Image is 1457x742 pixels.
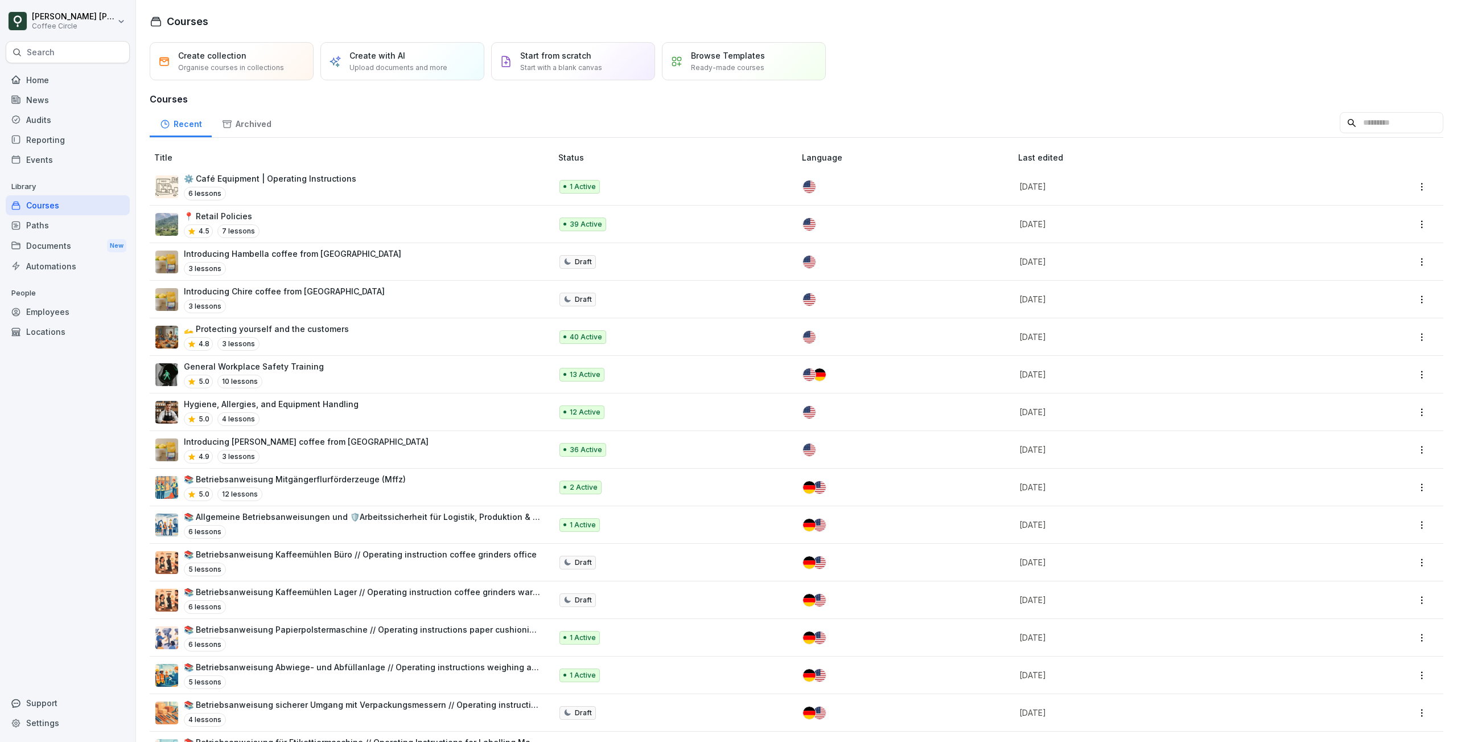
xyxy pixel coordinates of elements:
[570,633,596,643] p: 1 Active
[184,638,226,651] p: 6 lessons
[1019,707,1322,719] p: [DATE]
[184,600,226,614] p: 6 lessons
[803,406,816,419] img: us.svg
[154,151,554,163] p: Title
[520,63,602,73] p: Start with a blank canvas
[184,586,540,598] p: 📚 Betriebsanweisung Kaffeemühlen Lager // Operating instruction coffee grinders warehouse
[691,63,764,73] p: Ready-made courses
[6,322,130,342] a: Locations
[155,251,178,273] img: dgqjoierlop7afwbaof655oy.png
[813,519,826,531] img: us.svg
[6,70,130,90] a: Home
[6,235,130,256] a: DocumentsNew
[570,332,602,342] p: 40 Active
[155,476,178,499] img: h0queujannmuqzdi3tpb82py.png
[184,699,540,711] p: 📚 Betriebsanweisung sicherer Umgang mit Verpackungsmessern // Operating instructions for safe han...
[217,487,262,501] p: 12 lessons
[6,110,130,130] a: Audits
[575,557,592,568] p: Draft
[803,256,816,268] img: us.svg
[184,473,406,485] p: 📚 Betriebsanweisung Mitgängerflurförderzeuge (Mffz)
[32,12,115,22] p: [PERSON_NAME] [PERSON_NAME]
[178,63,284,73] p: Organise courses in collections
[6,256,130,276] a: Automations
[184,436,429,448] p: Introducing [PERSON_NAME] coffee from [GEOGRAPHIC_DATA]
[558,151,797,163] p: Status
[155,213,178,236] img: r4iv508g6r12c0i8kqe8gadw.png
[184,323,349,335] p: 🫴 Protecting yourself and the customers
[570,482,598,493] p: 2 Active
[1019,406,1322,418] p: [DATE]
[199,339,209,349] p: 4.8
[1019,556,1322,568] p: [DATE]
[803,293,816,306] img: us.svg
[107,239,126,252] div: New
[1019,632,1322,643] p: [DATE]
[1019,594,1322,606] p: [DATE]
[184,173,356,185] p: ⚙️ Café Equipment | Operating Instructions
[155,514,178,536] img: bww9x9miqms8s9iphqwe3dqr.png
[803,218,816,231] img: us.svg
[803,556,816,569] img: de.svg
[6,302,130,322] div: Employees
[155,326,178,349] img: b6bm8nlnb9e4a66i6kerosil.png
[803,181,816,193] img: us.svg
[813,368,826,381] img: de.svg
[184,262,226,276] p: 3 lessons
[803,481,816,494] img: de.svg
[570,219,602,229] p: 39 Active
[6,215,130,235] a: Paths
[570,407,600,417] p: 12 Active
[1019,444,1322,456] p: [DATE]
[184,675,226,689] p: 5 lessons
[1019,218,1322,230] p: [DATE]
[155,551,178,574] img: ssmdzr5vu0bedl37sriyb1fx.png
[32,22,115,30] p: Coffee Circle
[184,525,226,539] p: 6 lessons
[803,519,816,531] img: de.svg
[1019,519,1322,531] p: [DATE]
[155,175,178,198] img: jfobpqgryogqx46mk1a46xi0.png
[570,370,600,380] p: 13 Active
[1018,151,1335,163] p: Last edited
[150,108,212,137] div: Recent
[6,150,130,170] a: Events
[167,14,208,29] h1: Courses
[803,444,816,456] img: us.svg
[6,130,130,150] div: Reporting
[199,414,209,424] p: 5.0
[184,661,540,673] p: 📚 Betriebsanweisung Abwiege- und Abfüllanlage // Operating instructions weighing and filling syst...
[155,702,178,724] img: bk85lfsedubz2lpoyxhdscj7.png
[6,284,130,302] p: People
[6,235,130,256] div: Documents
[6,195,130,215] a: Courses
[813,669,826,682] img: us.svg
[217,337,260,351] p: 3 lessons
[217,375,262,388] p: 10 lessons
[6,178,130,196] p: Library
[184,285,385,297] p: Introducing Chire coffee from [GEOGRAPHIC_DATA]
[1019,669,1322,681] p: [DATE]
[349,63,447,73] p: Upload documents and more
[1019,481,1322,493] p: [DATE]
[803,669,816,682] img: de.svg
[1019,181,1322,192] p: [DATE]
[349,50,405,62] p: Create with AI
[803,632,816,644] img: de.svg
[803,707,816,719] img: de.svg
[813,594,826,606] img: us.svg
[155,401,178,424] img: w8tq144x4a2iyma52yp79ole.png
[570,520,596,530] p: 1 Active
[813,632,826,644] img: us.svg
[178,50,246,62] p: Create collection
[691,50,765,62] p: Browse Templates
[570,182,596,192] p: 1 Active
[155,626,178,649] img: ac712abcg598nvomf669cpja.png
[199,452,209,462] p: 4.9
[184,563,226,576] p: 5 lessons
[155,664,178,687] img: y4pgqrhik4sm80heqjkv4feh.png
